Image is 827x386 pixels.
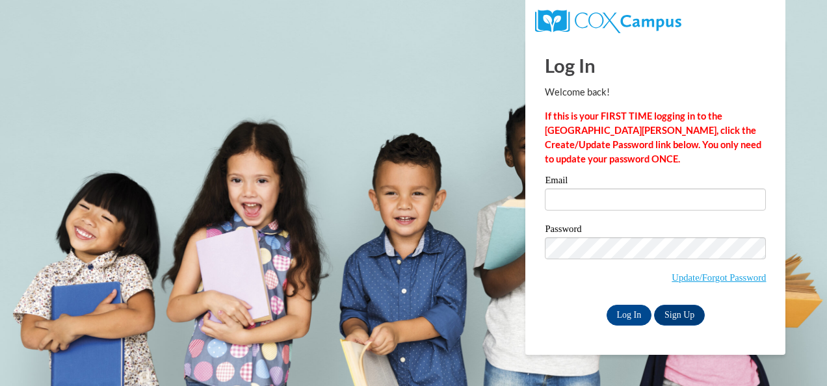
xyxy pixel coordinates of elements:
[545,175,766,188] label: Email
[535,10,681,33] img: COX Campus
[607,305,652,326] input: Log In
[545,110,761,164] strong: If this is your FIRST TIME logging in to the [GEOGRAPHIC_DATA][PERSON_NAME], click the Create/Upd...
[672,272,766,283] a: Update/Forgot Password
[545,85,766,99] p: Welcome back!
[545,224,766,237] label: Password
[545,52,766,79] h1: Log In
[654,305,705,326] a: Sign Up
